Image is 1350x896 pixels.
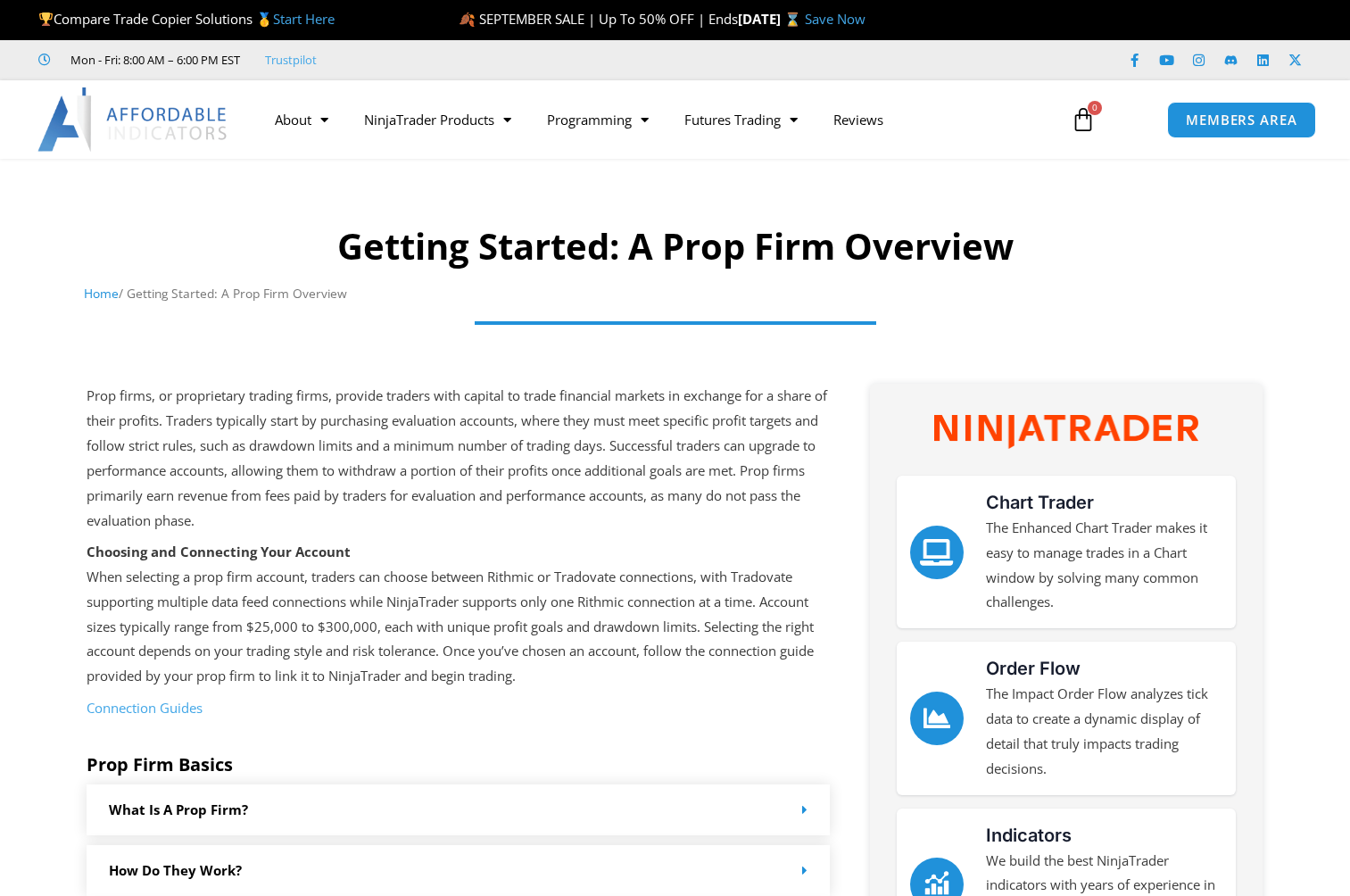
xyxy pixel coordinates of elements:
a: Start Here [273,10,335,28]
a: Order Flow [910,692,964,745]
a: Home [84,285,119,302]
a: Chart Trader [986,492,1094,513]
nav: Menu [257,99,1054,140]
p: When selecting a prop firm account, traders can choose between Rithmic or Tradovate connections, ... [87,540,831,689]
nav: Breadcrumb [84,282,1266,305]
a: Futures Trading [667,99,816,140]
a: Order Flow [986,658,1081,679]
img: 🏆 [39,12,53,26]
a: Connection Guides [87,699,203,717]
p: Prop firms, or proprietary trading firms, provide traders with capital to trade financial markets... [87,384,831,533]
strong: Choosing and Connecting Your Account [87,543,351,560]
a: Reviews [816,99,901,140]
img: NinjaTrader Wordmark color RGB | Affordable Indicators – NinjaTrader [934,415,1198,448]
a: How Do they work? [109,861,242,879]
p: The Impact Order Flow analyzes tick data to create a dynamic display of detail that truly impacts... [986,682,1222,781]
a: About [257,99,346,140]
strong: [DATE] ⌛ [738,10,805,28]
a: Trustpilot [265,49,317,71]
span: Compare Trade Copier Solutions 🥇 [38,10,335,28]
span: Mon - Fri: 8:00 AM – 6:00 PM EST [66,49,240,71]
p: The Enhanced Chart Trader makes it easy to manage trades in a Chart window by solving many common... [986,516,1222,615]
a: What is a prop firm? [109,801,248,818]
h5: Prop Firm Basics [87,754,831,776]
h1: Getting Started: A Prop Firm Overview [84,221,1266,271]
a: Chart Trader [910,526,964,579]
span: 🍂 SEPTEMBER SALE | Up To 50% OFF | Ends [459,10,738,28]
span: MEMBERS AREA [1186,113,1297,127]
div: How Do they work? [87,845,831,896]
div: What is a prop firm? [87,784,831,835]
a: Programming [529,99,667,140]
a: Indicators [986,825,1072,846]
a: NinjaTrader Products [346,99,529,140]
img: LogoAI | Affordable Indicators – NinjaTrader [37,87,229,152]
a: 0 [1044,94,1122,145]
a: MEMBERS AREA [1167,102,1316,138]
a: Save Now [805,10,865,28]
span: 0 [1088,101,1102,115]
